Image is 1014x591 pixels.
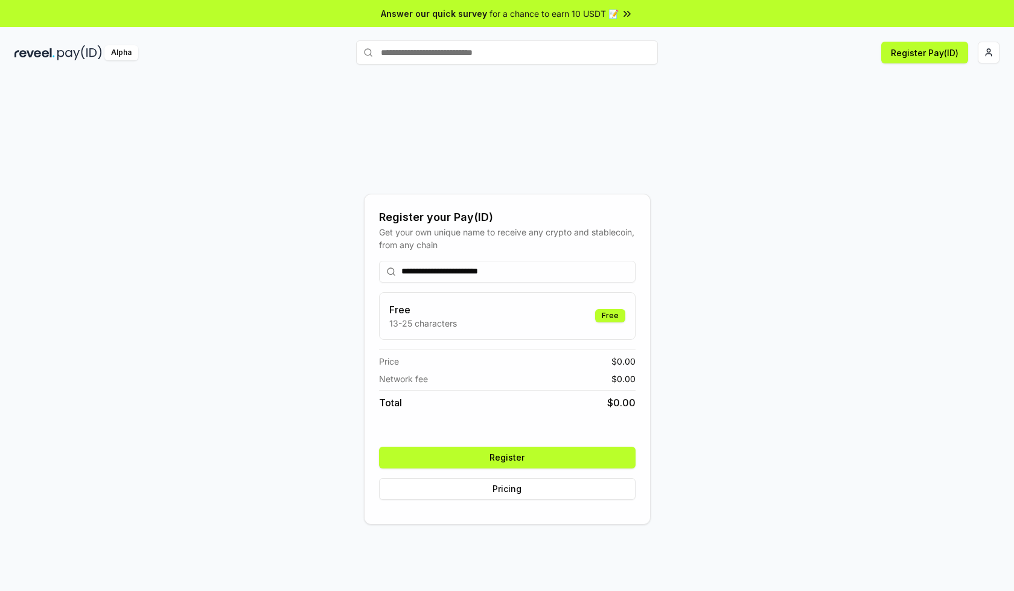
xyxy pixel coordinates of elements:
span: for a chance to earn 10 USDT 📝 [489,7,619,20]
span: Total [379,395,402,410]
span: Price [379,355,399,368]
span: $ 0.00 [611,355,636,368]
div: Alpha [104,45,138,60]
div: Get your own unique name to receive any crypto and stablecoin, from any chain [379,226,636,251]
button: Pricing [379,478,636,500]
span: Answer our quick survey [381,7,487,20]
span: $ 0.00 [607,395,636,410]
span: $ 0.00 [611,372,636,385]
button: Register Pay(ID) [881,42,968,63]
button: Register [379,447,636,468]
div: Register your Pay(ID) [379,209,636,226]
img: reveel_dark [14,45,55,60]
span: Network fee [379,372,428,385]
div: Free [595,309,625,322]
p: 13-25 characters [389,317,457,330]
h3: Free [389,302,457,317]
img: pay_id [57,45,102,60]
